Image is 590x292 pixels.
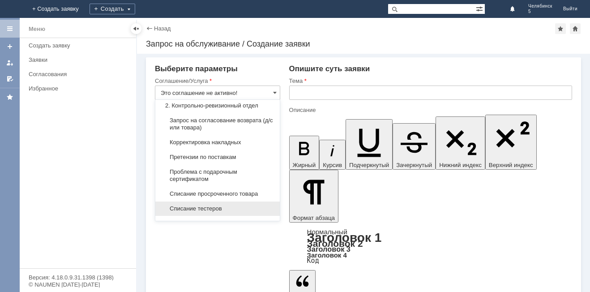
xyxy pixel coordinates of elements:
span: Запрос на согласование возврата (д/с или товара) [161,117,274,131]
button: Верхний индекс [485,115,537,170]
span: Проблема с подарочным сертификатом [161,168,274,183]
span: Курсив [323,162,342,168]
a: Заголовок 3 [307,245,351,253]
div: Формат абзаца [289,229,572,264]
span: 2. Контрольно-ревизионный отдел [161,102,274,109]
a: Заголовок 2 [307,238,363,249]
a: Заявки [25,53,134,67]
div: Создать заявку [29,42,131,49]
span: Нижний индекс [439,162,482,168]
span: Опишите суть заявки [289,64,370,73]
button: Жирный [289,136,320,170]
span: Формат абзаца [293,215,335,221]
span: Зачеркнутый [396,162,432,168]
div: Скрыть меню [131,23,141,34]
button: Курсив [319,140,346,170]
a: Код [307,257,319,265]
div: Версия: 4.18.0.9.31.1398 (1398) [29,275,127,280]
span: Челябинск [528,4,552,9]
a: Заголовок 1 [307,231,382,245]
span: Жирный [293,162,316,168]
a: Заголовок 4 [307,251,347,259]
a: Мои заявки [3,56,17,70]
div: Создать [90,4,135,14]
a: Назад [154,25,171,32]
button: Нижний индекс [436,116,485,170]
div: Согласования [29,71,131,77]
div: © NAUMEN [DATE]-[DATE] [29,282,127,288]
span: Верхний индекс [489,162,533,168]
span: Выберите параметры [155,64,238,73]
a: Нормальный [307,228,347,236]
span: 5 [528,9,552,14]
span: Списание просроченного товара [161,190,274,198]
div: Тема [289,78,570,84]
div: Запрос на обслуживание / Создание заявки [146,39,581,48]
span: Претензии по поставкам [161,154,274,161]
div: Соглашение/Услуга [155,78,278,84]
div: Добавить в избранное [555,23,566,34]
span: Списание тестеров [161,205,274,212]
a: Создать заявку [3,39,17,54]
button: Формат абзаца [289,170,338,223]
a: Мои согласования [3,72,17,86]
button: Подчеркнутый [346,119,393,170]
span: Расширенный поиск [476,4,485,13]
span: 3. Отдел логистики [161,220,274,227]
div: Избранное [29,85,121,92]
span: Корректировка накладных [161,139,274,146]
div: Сделать домашней страницей [570,23,581,34]
span: Подчеркнутый [349,162,389,168]
button: Зачеркнутый [393,123,436,170]
a: Создать заявку [25,39,134,52]
div: Описание [289,107,570,113]
div: Заявки [29,56,131,63]
a: Согласования [25,67,134,81]
div: Меню [29,24,45,34]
